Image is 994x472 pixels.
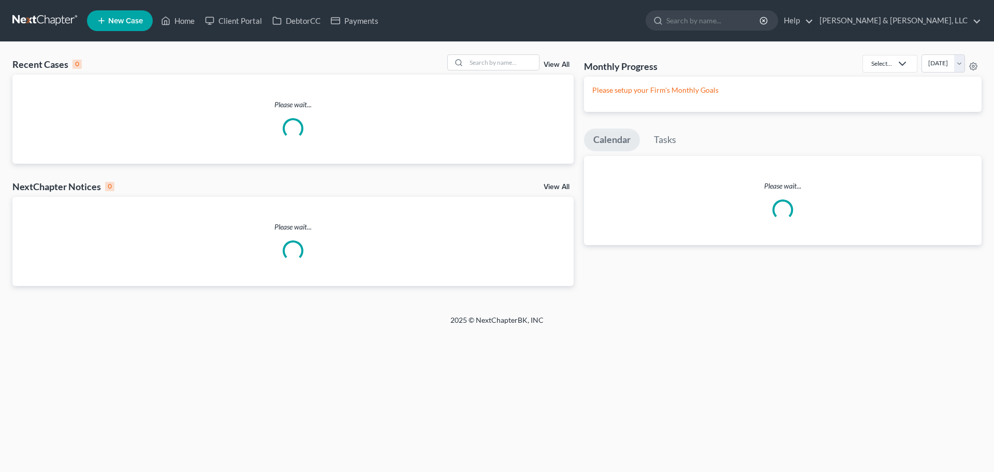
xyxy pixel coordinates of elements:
a: Client Portal [200,11,267,30]
a: View All [544,183,569,191]
a: [PERSON_NAME] & [PERSON_NAME], LLC [814,11,981,30]
input: Search by name... [466,55,539,70]
p: Please wait... [584,181,982,191]
a: DebtorCC [267,11,326,30]
a: Help [779,11,813,30]
div: 0 [72,60,82,69]
p: Please wait... [12,99,574,110]
a: Payments [326,11,384,30]
div: 2025 © NextChapterBK, INC [202,315,792,334]
input: Search by name... [666,11,761,30]
a: Tasks [645,128,685,151]
div: Select... [871,59,892,68]
h3: Monthly Progress [584,60,657,73]
div: NextChapter Notices [12,180,114,193]
p: Please setup your Firm's Monthly Goals [592,85,973,95]
p: Please wait... [12,222,574,232]
span: New Case [108,17,143,25]
a: Home [156,11,200,30]
div: 0 [105,182,114,191]
div: Recent Cases [12,58,82,70]
a: Calendar [584,128,640,151]
a: View All [544,61,569,68]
